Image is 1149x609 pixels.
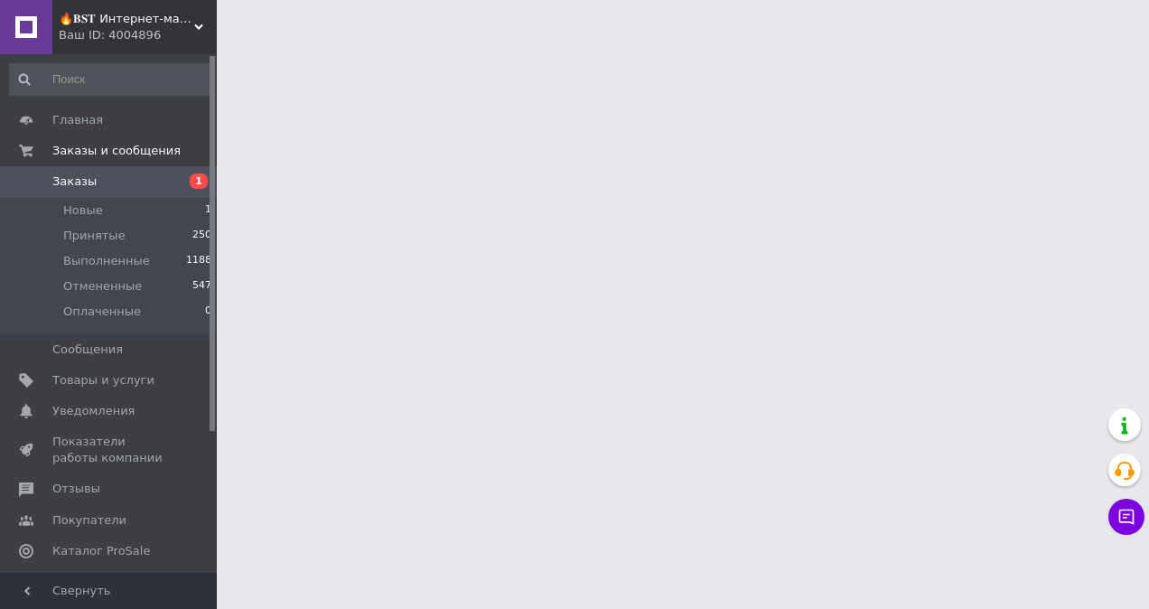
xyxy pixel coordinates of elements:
[52,143,181,159] span: Заказы и сообщения
[52,403,135,419] span: Уведомления
[63,278,142,295] span: Отмененные
[63,228,126,244] span: Принятые
[192,278,211,295] span: 547
[52,543,150,559] span: Каталог ProSale
[52,512,126,529] span: Покупатели
[1108,499,1144,535] button: Чат с покупателем
[63,202,103,219] span: Новые
[52,112,103,128] span: Главная
[9,63,213,96] input: Поиск
[52,434,167,466] span: Показатели работы компании
[59,27,217,43] div: Ваш ID: 4004896
[52,481,100,497] span: Отзывы
[59,11,194,27] span: 🔥𝐁𝐒𝐓 Интернет-магазин -❗По всем вопросам просьба писать в чат
[186,253,211,269] span: 1188
[52,342,123,358] span: Сообщения
[205,202,211,219] span: 1
[52,372,154,389] span: Товары и услуги
[63,304,141,320] span: Оплаченные
[205,304,211,320] span: 0
[190,173,208,189] span: 1
[192,228,211,244] span: 250
[63,253,150,269] span: Выполненные
[52,173,97,190] span: Заказы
